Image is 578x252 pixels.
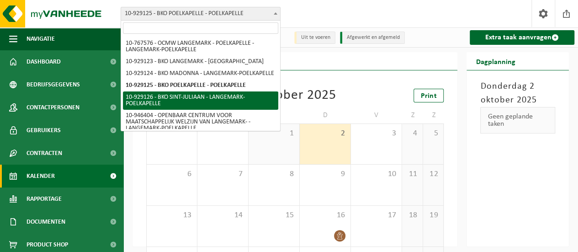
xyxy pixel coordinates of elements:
span: 6 [151,169,192,179]
a: Print [414,89,444,102]
span: Print [421,92,436,100]
span: 12 [428,169,439,179]
h3: Donderdag 2 oktober 2025 [480,80,555,107]
div: Oktober 2025 [254,89,336,102]
span: Rapportage [27,188,62,210]
span: 1 [253,129,295,139]
li: 10-929125 - BKO POELKAPELLE - POELKAPELLE [123,80,278,91]
div: Geen geplande taken [480,107,555,134]
span: 2 [304,129,346,139]
span: 10-929125 - BKO POELKAPELLE - POELKAPELLE [121,7,280,20]
span: 15 [253,210,295,220]
span: Kalender [27,165,55,188]
a: Extra taak aanvragen [470,30,574,45]
span: Bedrijfsgegevens [27,73,80,96]
li: 10-929123 - BKO LANGEMARK - [GEOGRAPHIC_DATA] [123,56,278,68]
span: 17 [355,210,397,220]
span: 7 [202,169,244,179]
span: Documenten [27,210,65,233]
li: 10-929124 - BKO MADONNA - LANGEMARK-POELKAPELLE [123,68,278,80]
h2: Dagplanning [467,52,524,70]
span: 11 [407,169,418,179]
span: Contactpersonen [27,96,80,119]
span: Contracten [27,142,62,165]
span: Gebruikers [27,119,61,142]
li: 10-929126 - BKO SINT-JULIAAN - LANGEMARK-POELKAPELLE [123,91,278,110]
td: Z [402,107,423,123]
span: 16 [304,210,346,220]
span: 14 [202,210,244,220]
span: 10-929125 - BKO POELKAPELLE - POELKAPELLE [121,7,281,21]
li: 10-946404 - OPENBAAR CENTRUM VOOR MAATSCHAPPELIJK WELZIJN VAN LANGEMARK- - LANGEMARK-POELKAPELLE [123,110,278,134]
span: 9 [304,169,346,179]
li: Uit te voeren [294,32,335,44]
li: 10-767576 - OCMW LANGEMARK - POELKAPELLE - LANGEMARK-POELKAPELLE [123,38,278,56]
span: 3 [355,129,397,139]
span: Dashboard [27,50,61,73]
span: 5 [428,129,439,139]
span: 19 [428,210,439,220]
span: 13 [151,210,192,220]
span: 10 [355,169,397,179]
td: V [351,107,402,123]
td: D [300,107,351,123]
span: 4 [407,129,418,139]
span: 8 [253,169,295,179]
span: Navigatie [27,27,55,50]
span: 18 [407,210,418,220]
li: Afgewerkt en afgemeld [340,32,405,44]
td: Z [423,107,444,123]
